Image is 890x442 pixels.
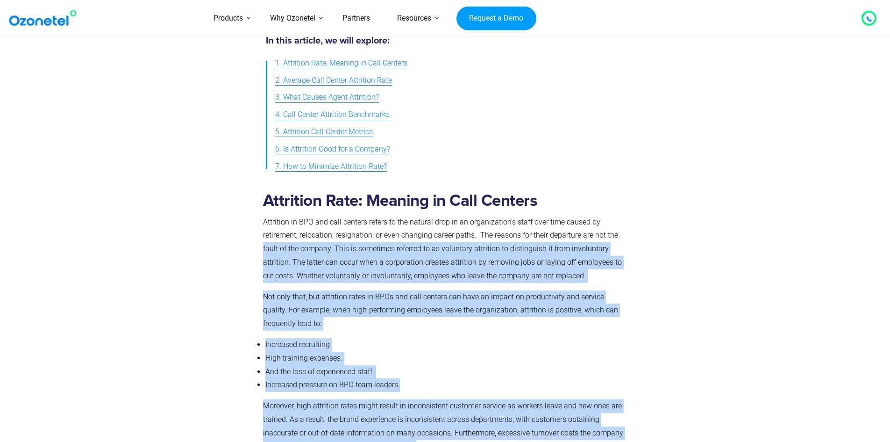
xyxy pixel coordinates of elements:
[263,292,618,328] span: Not only that, but attrition rates in BPOs and call centers can have an impact on productivity an...
[256,2,329,35] a: Why Ozonetel
[275,108,390,122] span: 4. Call Center Attrition Benchmarks
[384,2,445,35] a: Resources
[275,89,379,106] a: 3. What Causes Agent Attrition?
[266,36,620,45] h5: In this article, we will explore:
[275,106,390,123] a: 4. Call Center Attrition Benchmarks
[265,367,374,376] span: And the loss of experienced staff.
[275,57,407,70] span: 1. Attrition Rate: Meaning in Call Centers
[275,160,387,174] span: 7. How to Minimize Attrition Rate?
[275,123,373,141] a: 5. Attrition Call Center Metrics
[275,141,390,158] a: 6. Is Attrition Good for a Company?
[275,55,407,72] a: 1. Attrition Rate: Meaning in Call Centers
[275,143,390,156] span: 6. Is Attrition Good for a Company?
[265,354,342,362] span: High training expenses.
[265,380,398,389] span: Increased pressure on BPO team leaders
[200,2,256,35] a: Products
[329,2,384,35] a: Partners
[275,72,392,89] a: 2. Average Call Center Attrition Rate
[263,193,538,209] b: Attrition Rate: Meaning in Call Centers
[456,6,536,30] a: Request a Demo
[275,158,387,175] a: 7. How to Minimize Attrition Rate?
[275,91,379,104] span: 3. What Causes Agent Attrition?
[275,74,392,87] span: 2. Average Call Center Attrition Rate
[275,125,373,139] span: 5. Attrition Call Center Metrics
[263,217,622,280] span: Attrition in BPO and call centers refers to the natural drop in an organization’s staff over time...
[265,340,330,349] span: Increased recruiting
